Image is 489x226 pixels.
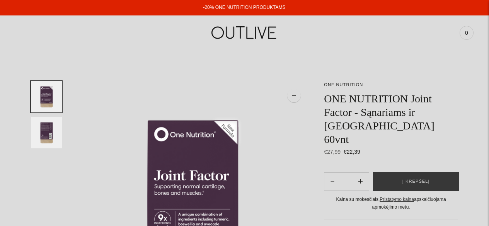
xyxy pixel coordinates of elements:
[460,24,474,41] a: 0
[461,27,472,38] span: 0
[324,82,363,87] a: ONE NUTRITION
[324,92,458,146] h1: ONE NUTRITION Joint Factor - Sąnariams ir [GEOGRAPHIC_DATA] 60vnt
[324,149,342,155] s: €27,99
[373,172,459,191] button: Į krepšelį
[344,149,360,155] span: €22,39
[324,172,341,191] button: Add product quantity
[31,81,62,112] button: Translation missing: en.general.accessibility.image_thumbail
[203,5,285,10] a: -20% ONE NUTRITION PRODUKTAMS
[352,172,369,191] button: Subtract product quantity
[380,197,414,202] a: Pristatymo kaina
[324,195,458,211] div: Kaina su mokesčiais. apskaičiuojama apmokėjimo metu.
[341,176,352,187] input: Product quantity
[402,178,430,185] span: Į krepšelį
[196,19,293,46] img: OUTLIVE
[31,117,62,148] button: Translation missing: en.general.accessibility.image_thumbail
